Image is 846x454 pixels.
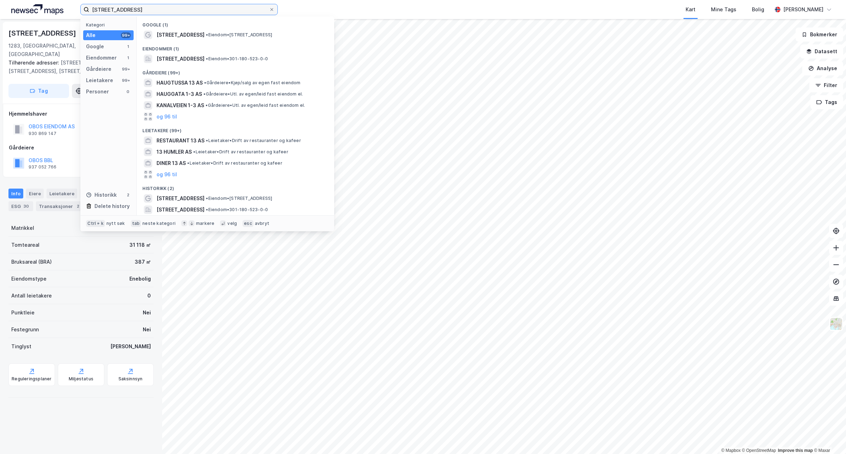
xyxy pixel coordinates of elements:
[811,420,846,454] iframe: Chat Widget
[193,149,288,155] span: Leietaker • Drift av restauranter og kafeer
[110,342,151,351] div: [PERSON_NAME]
[206,103,305,108] span: Gårdeiere • Utl. av egen/leid fast eiendom el.
[206,207,268,213] span: Eiendom • 301-180-523-0-0
[147,292,151,300] div: 0
[8,189,23,198] div: Info
[121,78,131,83] div: 99+
[157,170,177,179] button: og 96 til
[11,292,52,300] div: Antall leietakere
[802,61,843,75] button: Analyse
[86,87,109,96] div: Personer
[86,54,117,62] div: Eiendommer
[143,325,151,334] div: Nei
[86,220,105,227] div: Ctrl + k
[121,66,131,72] div: 99+
[206,103,208,108] span: •
[118,376,143,382] div: Saksinnsyn
[204,80,300,86] span: Gårdeiere • Kjøp/salg av egen fast eiendom
[742,448,776,453] a: OpenStreetMap
[711,5,736,14] div: Mine Tags
[829,317,843,331] img: Z
[193,149,195,154] span: •
[29,131,56,136] div: 930 869 147
[36,201,84,211] div: Transaksjoner
[47,189,77,198] div: Leietakere
[206,32,208,37] span: •
[206,138,301,143] span: Leietaker • Drift av restauranter og kafeer
[157,90,202,98] span: HAUGGATA 1-3 AS
[196,221,214,226] div: markere
[206,138,208,143] span: •
[106,221,125,226] div: nytt søk
[11,308,35,317] div: Punktleie
[11,258,52,266] div: Bruksareal (BRA)
[11,342,31,351] div: Tinglyst
[137,65,334,77] div: Gårdeiere (99+)
[206,56,208,61] span: •
[187,160,282,166] span: Leietaker • Drift av restauranter og kafeer
[187,160,189,166] span: •
[157,205,204,214] span: [STREET_ADDRESS]
[206,196,272,201] span: Eiendom • [STREET_ADDRESS]
[11,325,39,334] div: Festegrunn
[752,5,764,14] div: Bolig
[206,196,208,201] span: •
[206,56,268,62] span: Eiendom • 301-180-523-0-0
[11,4,63,15] img: logo.a4113a55bc3d86da70a041830d287a7e.svg
[810,95,843,109] button: Tags
[206,207,208,212] span: •
[129,241,151,249] div: 31 118 ㎡
[157,55,204,63] span: [STREET_ADDRESS]
[157,148,192,156] span: 13 HUMLER AS
[29,164,56,170] div: 937 052 766
[157,136,204,145] span: RESTAURANT 13 AS
[69,376,93,382] div: Miljøstatus
[255,221,269,226] div: avbryt
[129,275,151,283] div: Enebolig
[8,59,148,75] div: [STREET_ADDRESS], [STREET_ADDRESS], [STREET_ADDRESS]
[9,143,153,152] div: Gårdeiere
[157,112,177,121] button: og 96 til
[778,448,813,453] a: Improve this map
[811,420,846,454] div: Kontrollprogram for chat
[86,22,134,27] div: Kategori
[131,220,141,227] div: tab
[227,221,237,226] div: velg
[137,41,334,53] div: Eiendommer (1)
[26,189,44,198] div: Eiere
[783,5,823,14] div: [PERSON_NAME]
[121,32,131,38] div: 99+
[143,308,151,317] div: Nei
[125,44,131,49] div: 1
[137,180,334,193] div: Historikk (2)
[8,27,78,39] div: [STREET_ADDRESS]
[86,42,104,51] div: Google
[203,91,303,97] span: Gårdeiere • Utl. av egen/leid fast eiendom el.
[8,201,33,211] div: ESG
[157,31,204,39] span: [STREET_ADDRESS]
[243,220,253,227] div: esc
[800,44,843,59] button: Datasett
[86,76,113,85] div: Leietakere
[86,65,111,73] div: Gårdeiere
[8,42,98,59] div: 1283, [GEOGRAPHIC_DATA], [GEOGRAPHIC_DATA]
[22,203,30,210] div: 30
[11,275,47,283] div: Eiendomstype
[721,448,741,453] a: Mapbox
[206,32,272,38] span: Eiendom • [STREET_ADDRESS]
[89,4,269,15] input: Søk på adresse, matrikkel, gårdeiere, leietakere eller personer
[137,122,334,135] div: Leietakere (99+)
[809,78,843,92] button: Filter
[86,191,117,199] div: Historikk
[74,203,81,210] div: 2
[80,189,106,198] div: Datasett
[125,55,131,61] div: 1
[204,80,206,85] span: •
[157,194,204,203] span: [STREET_ADDRESS]
[9,110,153,118] div: Hjemmelshaver
[125,89,131,94] div: 0
[686,5,695,14] div: Kart
[94,202,130,210] div: Delete history
[137,17,334,29] div: Google (1)
[11,241,39,249] div: Tomteareal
